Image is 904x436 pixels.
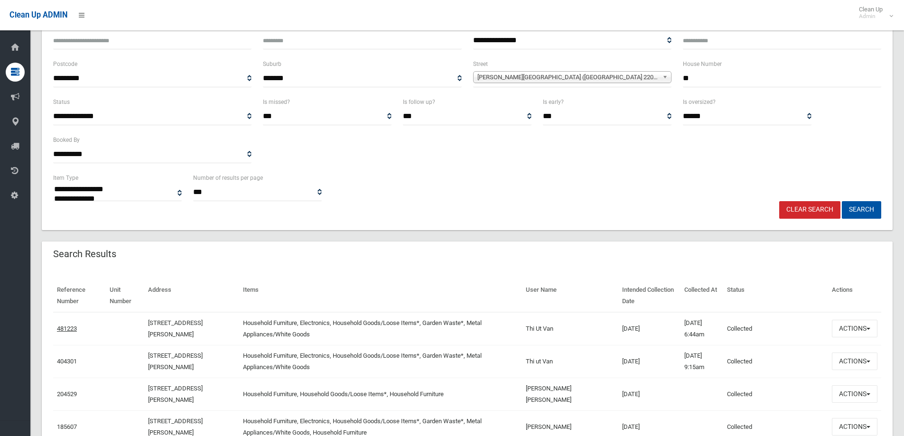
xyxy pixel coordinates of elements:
td: [DATE] 9:15am [680,345,723,378]
td: [DATE] [618,345,680,378]
td: Collected [723,345,828,378]
a: [STREET_ADDRESS][PERSON_NAME] [148,319,203,338]
td: Household Furniture, Electronics, Household Goods/Loose Items*, Garden Waste*, Metal Appliances/W... [239,312,522,345]
td: Household Furniture, Electronics, Household Goods/Loose Items*, Garden Waste*, Metal Appliances/W... [239,345,522,378]
label: Is early? [543,97,564,107]
td: [DATE] 6:44am [680,312,723,345]
small: Admin [859,13,883,20]
label: Item Type [53,173,78,183]
td: Thi ut Van [522,345,618,378]
label: Status [53,97,70,107]
header: Search Results [42,245,128,263]
td: Collected [723,312,828,345]
a: Clear Search [779,201,840,219]
label: Street [473,59,488,69]
label: Is missed? [263,97,290,107]
td: Household Furniture, Household Goods/Loose Items*, Household Furniture [239,378,522,410]
a: 404301 [57,358,77,365]
label: Is follow up? [403,97,435,107]
label: Number of results per page [193,173,263,183]
button: Search [842,201,881,219]
label: Is oversized? [683,97,716,107]
span: Clean Up [854,6,892,20]
button: Actions [832,418,877,436]
a: 204529 [57,390,77,398]
label: Postcode [53,59,77,69]
th: Reference Number [53,279,106,312]
th: Intended Collection Date [618,279,680,312]
button: Actions [832,353,877,370]
td: [PERSON_NAME] [PERSON_NAME] [522,378,618,410]
th: Status [723,279,828,312]
td: [DATE] [618,378,680,410]
a: 185607 [57,423,77,430]
span: [PERSON_NAME][GEOGRAPHIC_DATA] ([GEOGRAPHIC_DATA] 2200) [477,72,659,83]
a: 481223 [57,325,77,332]
td: [DATE] [618,312,680,345]
th: Unit Number [106,279,144,312]
a: [STREET_ADDRESS][PERSON_NAME] [148,385,203,403]
th: Address [144,279,239,312]
button: Actions [832,385,877,403]
th: Collected At [680,279,723,312]
button: Actions [832,320,877,337]
label: Suburb [263,59,281,69]
span: Clean Up ADMIN [9,10,67,19]
a: [STREET_ADDRESS][PERSON_NAME] [148,352,203,371]
a: [STREET_ADDRESS][PERSON_NAME] [148,417,203,436]
th: Actions [828,279,881,312]
th: Items [239,279,522,312]
th: User Name [522,279,618,312]
td: Thi Ut Van [522,312,618,345]
label: Booked By [53,135,80,145]
td: Collected [723,378,828,410]
label: House Number [683,59,722,69]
